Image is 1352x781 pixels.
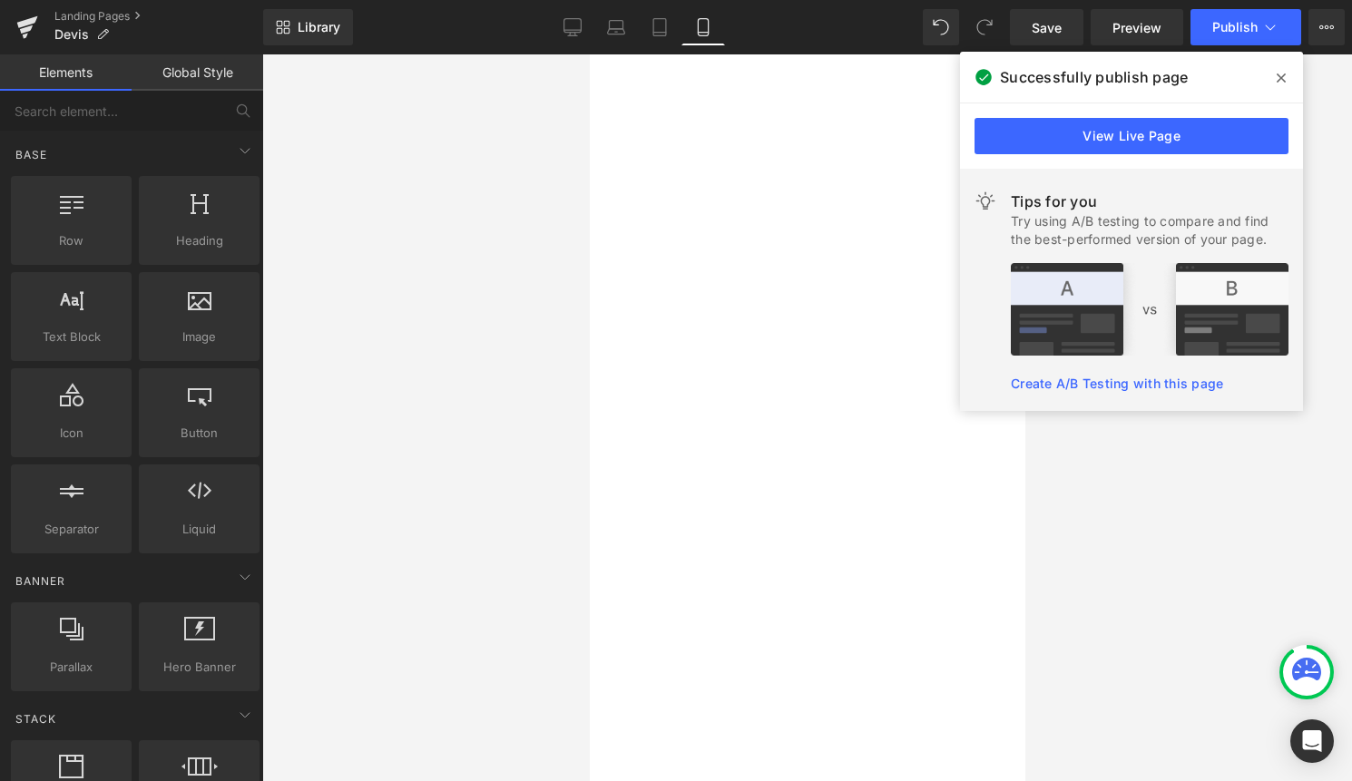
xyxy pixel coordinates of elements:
a: New Library [263,9,353,45]
span: Preview [1112,18,1161,37]
a: Landing Pages [54,9,263,24]
span: Devis [54,27,89,42]
span: Text Block [16,327,126,347]
span: Separator [16,520,126,539]
button: Publish [1190,9,1301,45]
img: tip.png [1011,263,1288,356]
img: light.svg [975,190,996,212]
a: View Live Page [975,118,1288,154]
span: Save [1032,18,1062,37]
span: Banner [14,572,67,590]
span: Hero Banner [144,658,254,677]
div: Try using A/B testing to compare and find the best-performed version of your page. [1011,212,1288,249]
a: Laptop [594,9,638,45]
span: Publish [1212,20,1258,34]
a: Preview [1091,9,1183,45]
a: Mobile [681,9,725,45]
span: Row [16,231,126,250]
button: Undo [923,9,959,45]
span: Icon [16,424,126,443]
div: Open Intercom Messenger [1290,719,1334,763]
button: Redo [966,9,1003,45]
span: Successfully publish page [1000,66,1188,88]
a: Create A/B Testing with this page [1011,376,1223,391]
span: Image [144,327,254,347]
span: Heading [144,231,254,250]
span: Base [14,146,49,163]
span: Stack [14,710,58,727]
span: Library [298,19,340,35]
span: Parallax [16,658,126,677]
a: Desktop [551,9,594,45]
span: Button [144,424,254,443]
a: Tablet [638,9,681,45]
div: Tips for you [1011,190,1288,212]
button: More [1308,9,1345,45]
span: Liquid [144,520,254,539]
a: Global Style [132,54,263,91]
